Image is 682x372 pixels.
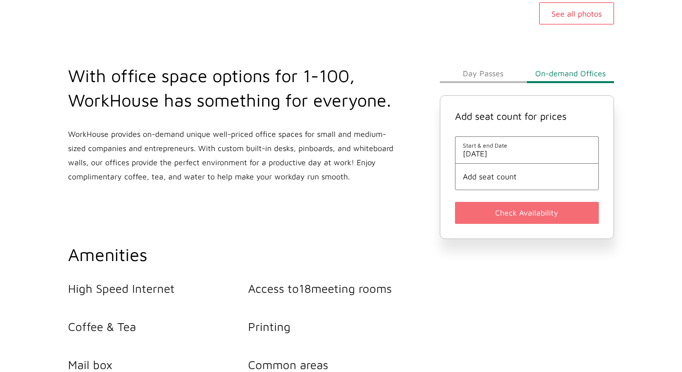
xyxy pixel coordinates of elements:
li: Printing [248,320,428,333]
button: Check Availability [455,202,599,224]
button: On-demand Offices [527,64,614,83]
button: Add seat count [463,172,591,181]
button: See all photos [539,2,614,24]
button: Start & end Date[DATE] [463,142,591,158]
h2: Amenities [68,242,428,267]
button: Day Passes [440,64,527,83]
li: Access to 18 meeting rooms [248,282,428,295]
h4: Add seat count for prices [455,110,599,122]
span: Start & end Date [463,142,591,149]
li: High Speed Internet [68,282,248,295]
h2: With office space options for 1-100, WorkHouse has something for everyone. [68,64,397,112]
p: WorkHouse provides on-demand unique well-priced office spaces for small and medium-sized companie... [68,127,397,184]
li: Coffee & Tea [68,320,248,333]
li: Mail box [68,358,248,372]
span: [DATE] [463,149,591,158]
li: Common areas [248,358,428,372]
